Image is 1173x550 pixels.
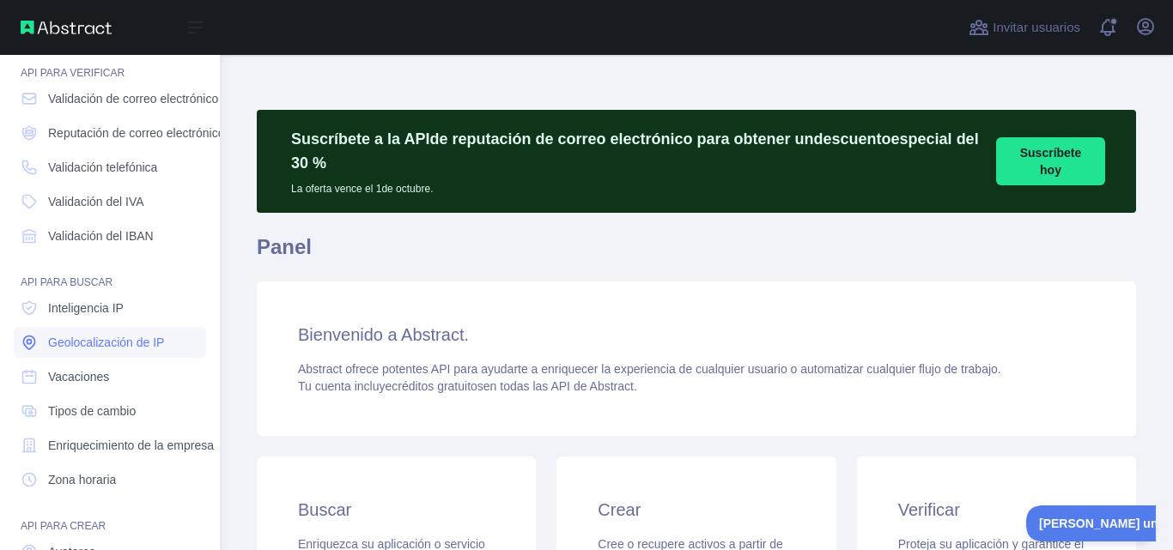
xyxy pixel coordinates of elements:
[14,83,206,114] a: Validación de correo electrónico
[891,130,952,148] font: especial
[48,126,224,140] font: Reputación de correo electrónico
[48,92,218,106] font: Validación de correo electrónico
[48,438,214,452] font: Enriquecimiento de la empresa
[14,464,206,495] a: Zona horaria
[48,160,157,174] font: Validación telefónica
[21,67,125,79] font: API PARA VERIFICAR
[1026,505,1156,541] iframe: Activar/desactivar soporte al cliente
[48,195,144,209] font: Validación del IVA
[48,404,136,418] font: Tipos de cambio
[21,276,112,288] font: API PARA BUSCAR
[814,130,891,148] font: descuento
[13,11,193,25] font: [PERSON_NAME] una pregunta
[298,379,392,393] font: Tu cuenta incluye
[429,130,813,148] font: de reputación de correo electrónico para obtener un
[14,361,206,392] a: Vacaciones
[430,183,433,195] font: .
[48,229,154,243] font: Validación del IBAN
[14,293,206,323] a: Inteligencia IP
[381,183,430,195] font: de octubre
[48,301,124,315] font: Inteligencia IP
[483,379,637,393] font: en todas las API de Abstract.
[14,152,206,183] a: Validación telefónica
[21,520,106,532] font: API PARA CREAR
[993,20,1080,34] font: Invitar usuarios
[48,473,116,487] font: Zona horaria
[14,118,206,148] a: Reputación de correo electrónico
[298,500,351,519] font: Buscar
[298,362,1001,376] font: Abstract ofrece potentes API para ayudarte a enriquecer la experiencia de cualquier usuario o aut...
[14,221,206,251] a: Validación del IBAN
[1020,146,1082,177] font: Suscríbete hoy
[48,335,164,349] font: Geolocalización de IP
[14,186,206,217] a: Validación del IVA
[291,183,381,195] font: La oferta vence el 1
[14,327,206,358] a: Geolocalización de IP
[291,130,429,148] font: Suscríbete a la API
[996,137,1105,185] button: Suscríbete hoy
[965,14,1084,41] button: Invitar usuarios
[257,235,312,258] font: Panel
[14,396,206,426] a: Tipos de cambio
[14,430,206,461] a: Enriquecimiento de la empresa
[298,325,469,344] font: Bienvenido a Abstract.
[598,500,641,519] font: Crear
[48,370,109,384] font: Vacaciones
[392,379,483,393] font: créditos gratuitos
[898,500,960,519] font: Verificar
[21,21,112,34] img: API abstracta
